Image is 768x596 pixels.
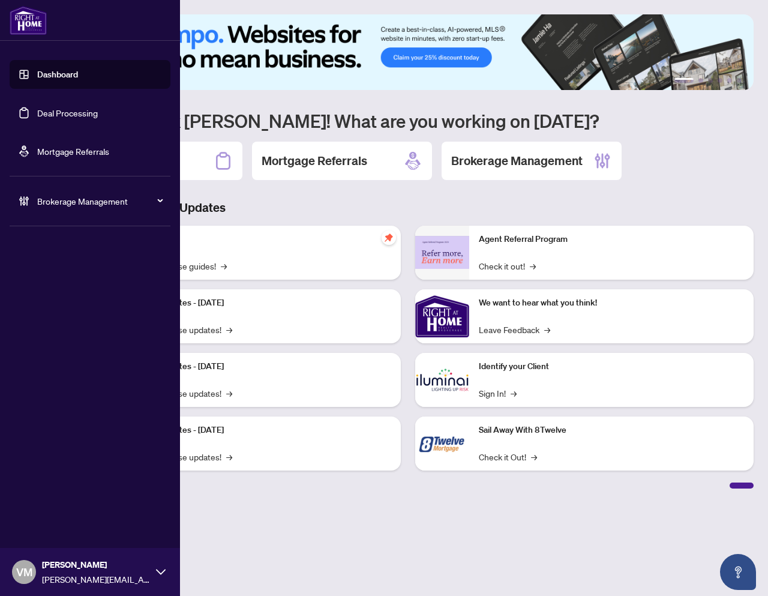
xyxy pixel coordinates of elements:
[415,417,469,471] img: Sail Away With 8Twelve
[718,78,722,83] button: 4
[708,78,713,83] button: 3
[37,107,98,118] a: Deal Processing
[674,78,694,83] button: 1
[42,573,150,586] span: [PERSON_NAME][EMAIL_ADDRESS][DOMAIN_NAME]
[479,424,744,437] p: Sail Away With 8Twelve
[126,296,391,310] p: Platform Updates - [DATE]
[37,146,109,157] a: Mortgage Referrals
[10,6,47,35] img: logo
[737,78,742,83] button: 6
[62,14,754,90] img: Slide 0
[479,296,744,310] p: We want to hear what you think!
[37,69,78,80] a: Dashboard
[720,554,756,590] button: Open asap
[382,230,396,245] span: pushpin
[126,424,391,437] p: Platform Updates - [DATE]
[226,387,232,400] span: →
[479,259,536,272] a: Check it out!→
[479,323,550,336] a: Leave Feedback→
[415,353,469,407] img: Identify your Client
[415,289,469,343] img: We want to hear what you think!
[16,564,32,580] span: VM
[226,323,232,336] span: →
[126,360,391,373] p: Platform Updates - [DATE]
[37,194,162,208] span: Brokerage Management
[62,199,754,216] h3: Brokerage & Industry Updates
[262,152,367,169] h2: Mortgage Referrals
[544,323,550,336] span: →
[530,259,536,272] span: →
[511,387,517,400] span: →
[62,109,754,132] h1: Welcome back [PERSON_NAME]! What are you working on [DATE]?
[479,360,744,373] p: Identify your Client
[698,78,703,83] button: 2
[415,236,469,269] img: Agent Referral Program
[221,259,227,272] span: →
[226,450,232,463] span: →
[479,387,517,400] a: Sign In!→
[42,558,150,571] span: [PERSON_NAME]
[479,233,744,246] p: Agent Referral Program
[451,152,583,169] h2: Brokerage Management
[727,78,732,83] button: 5
[126,233,391,246] p: Self-Help
[531,450,537,463] span: →
[479,450,537,463] a: Check it Out!→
